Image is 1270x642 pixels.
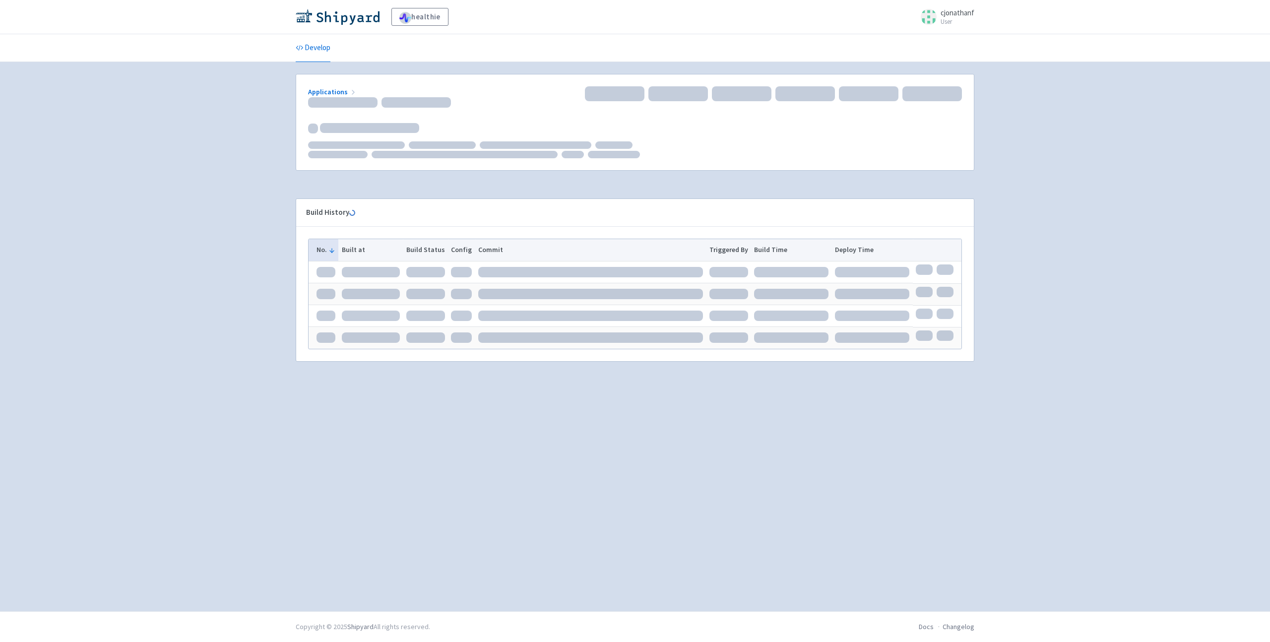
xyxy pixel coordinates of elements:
[919,622,934,631] a: Docs
[448,239,475,261] th: Config
[915,9,974,25] a: cjonathanf User
[296,622,430,632] div: Copyright © 2025 All rights reserved.
[403,239,448,261] th: Build Status
[296,9,380,25] img: Shipyard logo
[306,207,948,218] div: Build History
[706,239,751,261] th: Triggered By
[475,239,706,261] th: Commit
[347,622,374,631] a: Shipyard
[317,245,335,255] button: No.
[941,18,974,25] small: User
[941,8,974,17] span: cjonathanf
[338,239,403,261] th: Built at
[832,239,913,261] th: Deploy Time
[751,239,832,261] th: Build Time
[391,8,448,26] a: healthie
[308,87,357,96] a: Applications
[296,34,330,62] a: Develop
[943,622,974,631] a: Changelog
